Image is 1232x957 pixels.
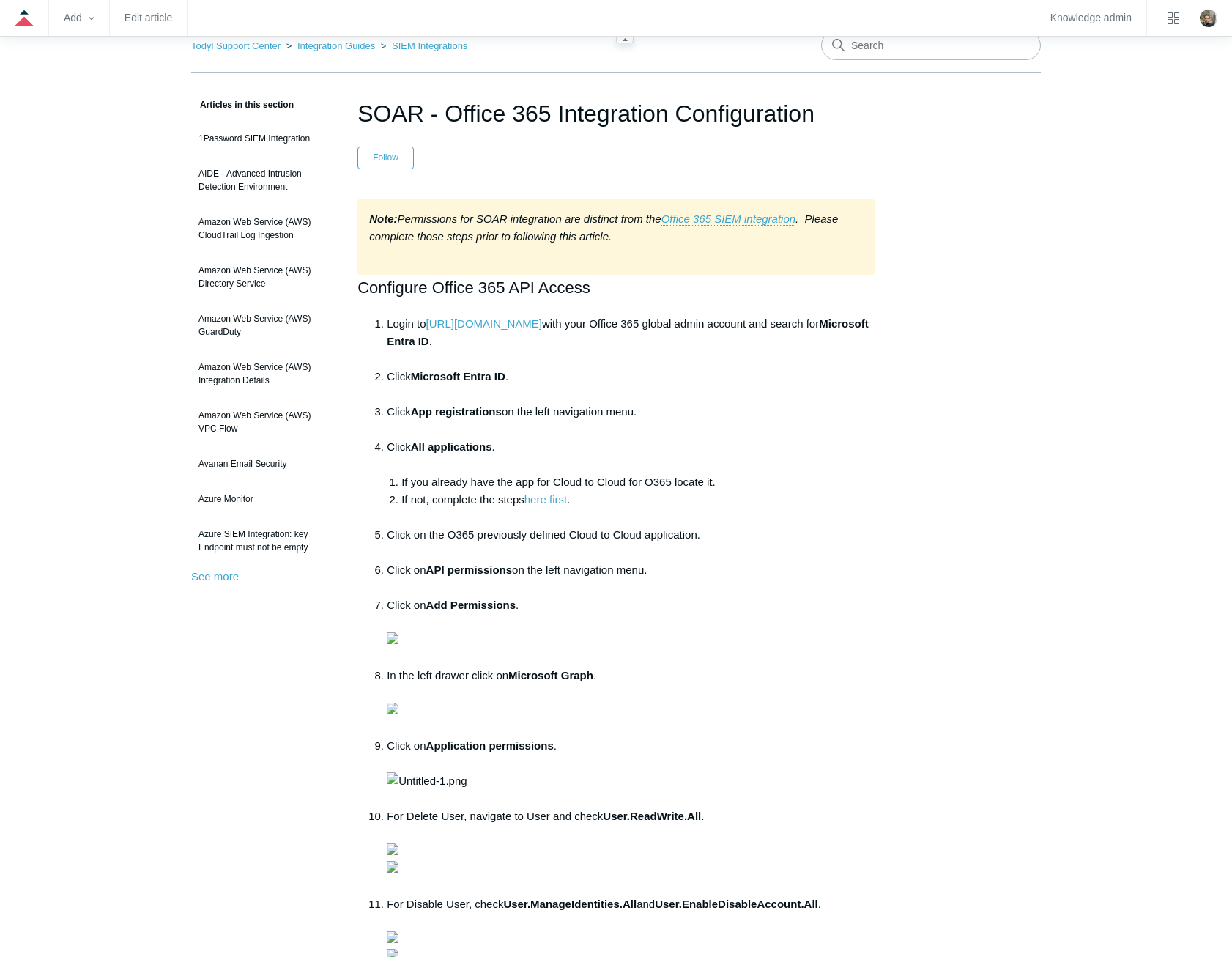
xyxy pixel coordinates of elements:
a: Todyl Support Center [191,40,281,51]
img: 28485733445395 [387,632,398,644]
a: here first [524,493,567,506]
em: Permissions for SOAR integration are distinct from the . Please complete those steps prior to fol... [369,213,838,243]
li: For Delete User, navigate to User and check . [387,808,875,895]
img: 28485733049747 [387,931,398,943]
li: If you already have the app for Cloud to Cloud for O365 locate it. [401,473,875,491]
strong: Microsoft Entra ID [387,317,869,347]
a: Amazon Web Service (AWS) GuardDuty [191,305,335,346]
input: Search [821,31,1041,60]
strong: Application permissions [426,739,554,752]
strong: All applications [411,440,492,453]
img: 28485733024275 [387,861,398,873]
strong: User.ManageIdentities.All [503,898,637,910]
li: Click on the left navigation menu. [387,403,875,438]
a: Avanan Email Security [191,450,335,478]
img: Untitled-1.png [387,772,467,790]
strong: Note: [369,213,397,225]
img: 28485733007891 [387,703,398,714]
h2: Configure Office 365 API Access [357,275,875,300]
strong: User.ReadWrite.All [603,810,701,822]
a: Azure Monitor [191,485,335,513]
strong: User.EnableDisableAccount.All [655,898,818,910]
strong: App registrations [411,405,502,418]
a: Amazon Web Service (AWS) Directory Service [191,256,335,298]
li: Click . [387,438,875,526]
zd-hc-trigger: Click your profile icon to open the profile menu [1200,10,1217,27]
li: Integration Guides [283,40,378,51]
a: Azure SIEM Integration: key Endpoint must not be empty [191,520,335,561]
zd-hc-trigger: Add [64,14,94,22]
a: Knowledge admin [1050,14,1132,22]
li: Click on . [387,596,875,667]
li: Todyl Support Center [191,40,283,51]
strong: API permissions [426,564,513,576]
a: [URL][DOMAIN_NAME] [426,317,542,330]
strong: Add Permissions [426,599,516,611]
li: Login to with your Office 365 global admin account and search for . [387,315,875,368]
strong: Microsoft Entra ID [411,370,505,383]
zd-hc-resizer: Guide navigation [616,36,634,43]
li: SIEM Integrations [378,40,468,51]
a: Edit article [125,14,172,22]
a: SIEM Integrations [392,40,467,51]
li: Click on the O365 previously defined Cloud to Cloud application. [387,526,875,561]
a: See more [191,570,239,583]
h1: SOAR - Office 365 Integration Configuration [357,96,875,131]
a: Amazon Web Service (AWS) Integration Details [191,353,335,394]
li: Click on on the left navigation menu. [387,561,875,596]
a: 1Password SIEM Integration [191,125,335,152]
span: Articles in this section [191,100,294,110]
a: Amazon Web Service (AWS) CloudTrail Log Ingestion [191,208,335,249]
strong: Microsoft Graph [508,669,593,681]
img: user avatar [1200,10,1217,27]
a: Integration Guides [297,40,375,51]
li: In the left drawer click on . [387,667,875,737]
a: Office 365 SIEM integration [661,213,795,226]
a: Amazon Web Service (AWS) VPC Flow [191,402,335,443]
li: Click . [387,368,875,403]
a: AIDE - Advanced Intrusion Detection Environment [191,160,335,201]
img: 28485733010963 [387,843,398,855]
li: Click on . [387,737,875,808]
li: If not, complete the steps . [401,491,875,526]
button: Follow Article [357,147,414,169]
